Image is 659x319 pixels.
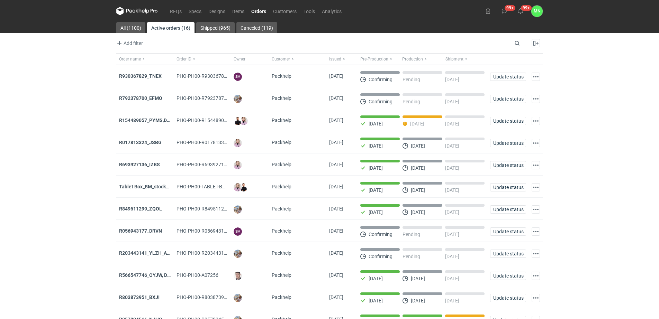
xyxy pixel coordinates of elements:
strong: R803873951_BXJI [119,294,160,300]
button: Pre-Production [358,54,401,65]
span: PHO-PH00-R930367829_TNEX [177,73,244,79]
button: Actions [532,73,540,81]
span: Update status [493,119,523,123]
button: Actions [532,227,540,236]
button: Update status [490,117,526,125]
span: Order name [119,56,141,62]
button: Actions [532,161,540,169]
img: Klaudia Wiśniewska [234,139,242,147]
span: Shipment [445,56,463,62]
p: [DATE] [369,298,383,303]
button: Add filter [115,39,143,47]
span: Update status [493,295,523,300]
span: Packhelp [272,184,291,189]
span: PHO-PH00-R154489057_PYMS,DEPJ,PVJP [177,118,270,123]
a: R693927136_IZBS [119,162,160,167]
p: [DATE] [411,276,425,281]
span: Packhelp [272,206,291,212]
p: [DATE] [369,276,383,281]
button: Actions [532,117,540,125]
button: Shipment [444,54,487,65]
span: Pre-Production [360,56,388,62]
p: [DATE] [445,232,459,237]
button: Actions [532,250,540,258]
button: Update status [490,139,526,147]
p: Confirming [369,77,392,82]
p: [DATE] [445,99,459,104]
span: 25/09/2025 [329,162,343,167]
p: [DATE] [369,187,383,193]
span: 18/09/2025 [329,294,343,300]
img: Tomasz Kubiak [234,117,242,125]
img: Klaudia Wiśniewska [240,117,248,125]
button: Actions [532,139,540,147]
a: RFQs [166,7,185,15]
p: [DATE] [369,165,383,171]
a: Analytics [318,7,345,15]
a: R566547746_OYJW, DJBN, [PERSON_NAME], [PERSON_NAME], OYBW, UUIL [119,272,283,278]
p: [DATE] [410,121,424,126]
span: 01/10/2025 [329,73,343,79]
p: Confirming [369,99,392,104]
img: Michał Palasek [234,205,242,214]
button: Customer [269,54,326,65]
figcaption: MN [531,6,543,17]
button: Update status [490,161,526,169]
span: Packhelp [272,73,291,79]
p: Pending [403,232,420,237]
img: Maciej Sikora [234,272,242,280]
p: [DATE] [445,143,459,149]
span: Production [402,56,423,62]
span: 29/09/2025 [329,95,343,101]
img: Klaudia Wiśniewska [234,161,242,169]
span: Update status [493,74,523,79]
button: Update status [490,250,526,258]
span: Issued [329,56,341,62]
button: Actions [532,272,540,280]
span: 25/09/2025 [329,228,343,234]
p: [DATE] [445,121,459,126]
img: Michał Palasek [234,95,242,103]
img: Michał Palasek [234,294,242,302]
span: Packhelp [272,140,291,145]
a: Orders [248,7,270,15]
button: Update status [490,272,526,280]
button: Update status [490,73,526,81]
div: Małgorzata Nowotna [531,6,543,17]
button: Order ID [174,54,231,65]
span: Packhelp [272,118,291,123]
span: PHO-PH00-R017813324_JSBG [177,140,244,145]
a: Designs [205,7,229,15]
button: Update status [490,95,526,103]
a: All (1100) [116,22,145,33]
strong: R017813324_JSBG [119,140,162,145]
button: Update status [490,183,526,191]
span: Update status [493,207,523,212]
a: Tablet Box_BM_stock_TEST RUN [119,184,191,189]
span: 25/09/2025 [329,184,343,189]
strong: R566547746_OYJW, DJBN, GRPP, KNRI, OYBW, UUIL [119,272,283,278]
button: 99+ [515,6,526,17]
span: Packhelp [272,272,291,278]
button: Actions [532,95,540,103]
button: Actions [532,294,540,302]
span: Update status [493,273,523,278]
p: [DATE] [445,276,459,281]
button: Order name [116,54,174,65]
span: Packhelp [272,294,291,300]
span: PHO-PH00-R792378700_EFMO [177,95,245,101]
p: Pending [403,254,420,259]
p: Confirming [369,254,392,259]
p: [DATE] [369,143,383,149]
span: 23/09/2025 [329,250,343,256]
a: R792378700_EFMO [119,95,162,101]
span: Owner [234,56,245,62]
button: Update status [490,205,526,214]
strong: R203443141_YLZH_AHYW [119,250,178,256]
a: Canceled (119) [236,22,277,33]
span: Update status [493,229,523,234]
a: Tools [300,7,318,15]
span: PHO-PH00-R056943177_DRVN [177,228,244,234]
p: [DATE] [411,209,425,215]
a: Active orders (16) [147,22,195,33]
